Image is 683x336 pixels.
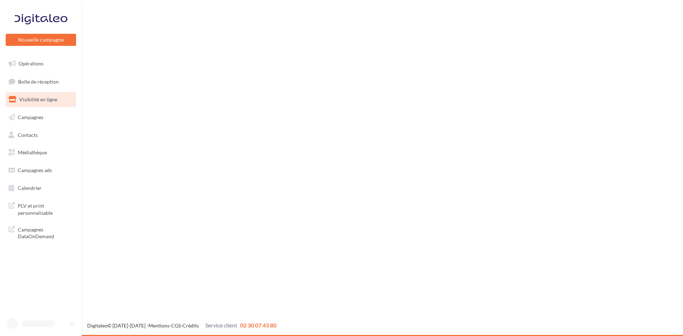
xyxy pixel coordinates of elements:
[19,96,57,102] span: Visibilité en ligne
[171,322,181,329] a: CGS
[4,198,78,219] a: PLV et print personnalisable
[4,92,78,107] a: Visibilité en ligne
[4,110,78,125] a: Campagnes
[18,132,38,138] span: Contacts
[4,56,78,71] a: Opérations
[4,222,78,243] a: Campagnes DataOnDemand
[18,60,43,66] span: Opérations
[240,322,276,329] span: 02 30 07 43 80
[6,34,76,46] button: Nouvelle campagne
[18,149,47,155] span: Médiathèque
[18,225,73,240] span: Campagnes DataOnDemand
[4,128,78,143] a: Contacts
[182,322,199,329] a: Crédits
[87,322,107,329] a: Digitaleo
[18,185,42,191] span: Calendrier
[4,145,78,160] a: Médiathèque
[4,74,78,89] a: Boîte de réception
[18,167,52,173] span: Campagnes ads
[205,322,237,329] span: Service client
[4,163,78,178] a: Campagnes ads
[18,78,59,84] span: Boîte de réception
[87,322,276,329] span: © [DATE]-[DATE] - - -
[18,114,43,120] span: Campagnes
[4,181,78,196] a: Calendrier
[148,322,169,329] a: Mentions
[18,201,73,216] span: PLV et print personnalisable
